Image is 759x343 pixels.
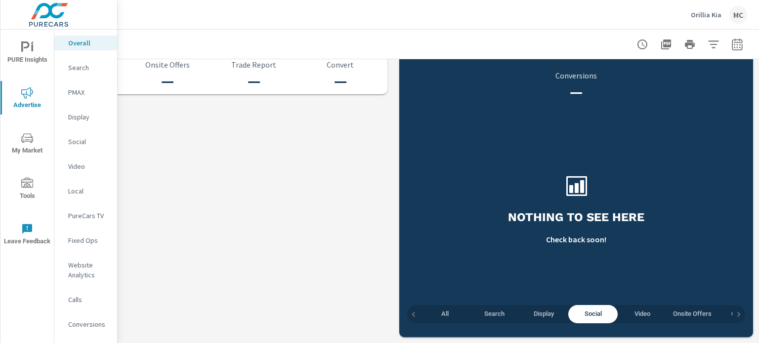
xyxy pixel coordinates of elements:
[54,208,117,223] div: PureCars TV
[680,35,700,54] button: Print Report
[68,186,109,196] p: Local
[54,134,117,149] div: Social
[54,233,117,248] div: Fixed Ops
[3,41,51,66] span: PURE Insights
[704,35,723,54] button: Apply Filters
[54,85,117,100] div: PMAX
[54,110,117,124] div: Display
[54,258,117,282] div: Website Analytics
[3,132,51,156] span: My Market
[673,308,712,320] span: Onsite Offers
[303,73,378,90] h3: —
[54,184,117,198] div: Local
[68,260,109,280] p: Website Analytics
[0,30,54,257] div: nav menu
[68,211,109,221] p: PureCars TV
[3,87,51,111] span: Advertise
[303,60,378,69] p: Convert
[409,84,743,101] h3: —
[3,178,51,202] span: Tools
[546,233,606,245] p: Check back soon!
[727,35,747,54] button: Select Date Range
[54,292,117,307] div: Calls
[3,223,51,247] span: Leave Feedback
[54,36,117,50] div: Overall
[68,87,109,97] p: PMAX
[54,159,117,174] div: Video
[68,319,109,329] p: Conversions
[54,317,117,332] div: Conversions
[130,73,205,90] h3: —
[216,73,291,90] h3: —
[68,38,109,48] p: Overall
[691,10,721,19] p: Orillia Kia
[68,63,109,73] p: Search
[54,60,117,75] div: Search
[656,35,676,54] button: "Export Report to PDF"
[68,295,109,305] p: Calls
[130,60,205,69] p: Onsite Offers
[729,6,747,24] div: MC
[525,308,562,320] span: Display
[68,112,109,122] p: Display
[409,71,743,80] p: Conversions
[216,60,291,69] p: Trade Report
[68,137,109,147] p: Social
[68,161,109,171] p: Video
[68,235,109,245] p: Fixed Ops
[426,308,464,320] span: All
[508,209,644,226] h3: Nothing to see here
[475,308,513,320] span: Search
[574,308,612,320] span: Social
[624,308,661,320] span: Video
